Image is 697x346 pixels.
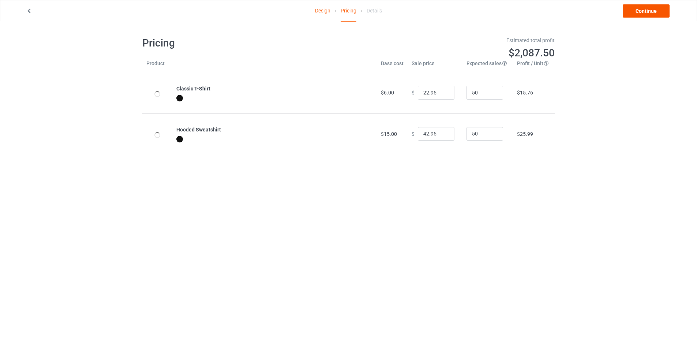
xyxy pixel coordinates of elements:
h1: Pricing [142,37,344,50]
div: Details [367,0,382,21]
th: Profit / Unit [513,60,555,72]
span: $25.99 [517,131,533,137]
span: $15.76 [517,90,533,96]
span: $2,087.50 [509,47,555,59]
a: Continue [623,4,670,18]
a: Design [315,0,330,21]
span: $15.00 [381,131,397,137]
div: Pricing [341,0,356,22]
span: $ [412,90,415,96]
div: Estimated total profit [354,37,555,44]
b: Hooded Sweatshirt [176,127,221,133]
b: Classic T-Shirt [176,86,210,92]
span: $ [412,131,415,137]
th: Product [142,60,172,72]
th: Base cost [377,60,408,72]
th: Sale price [408,60,462,72]
span: $6.00 [381,90,394,96]
th: Expected sales [462,60,513,72]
